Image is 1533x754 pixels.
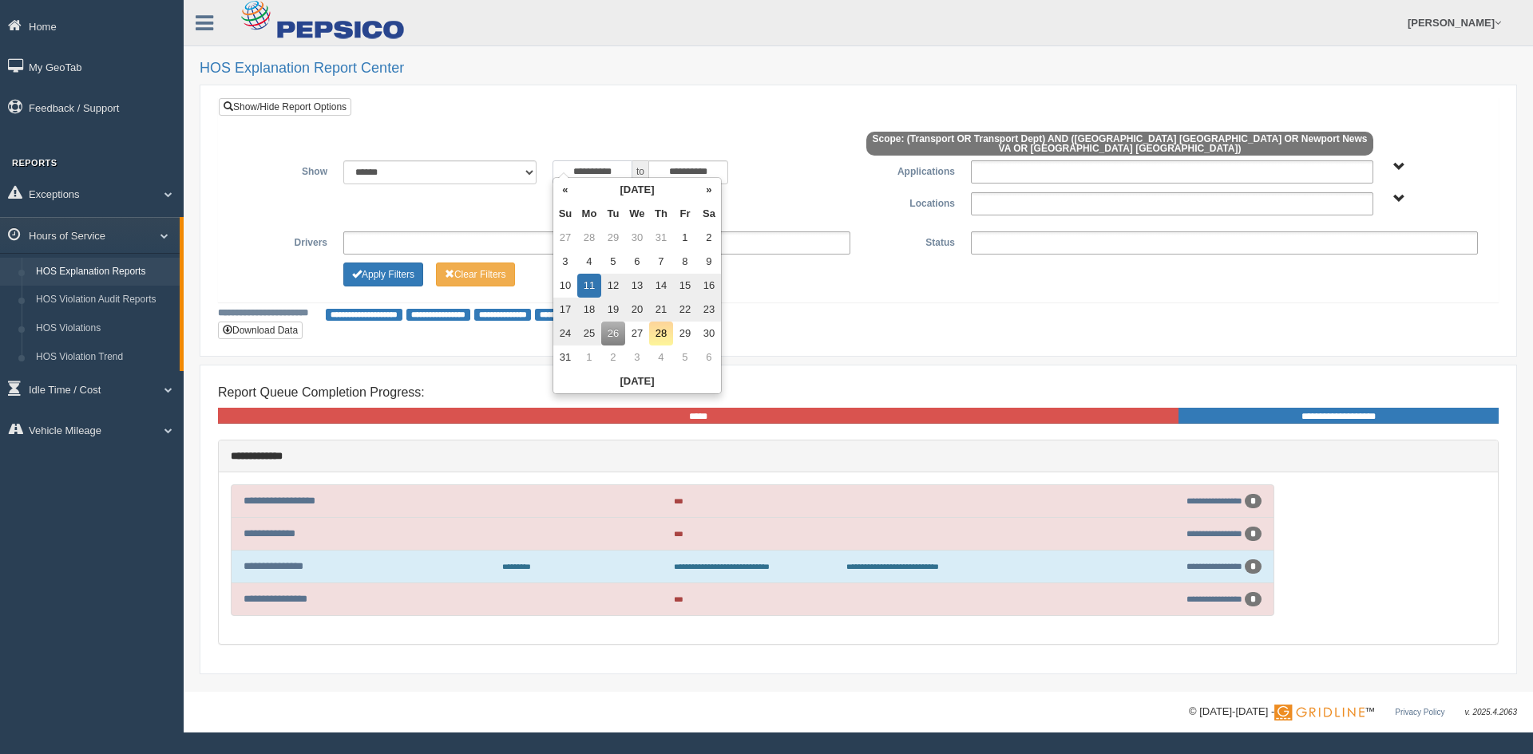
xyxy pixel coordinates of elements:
[625,226,649,250] td: 30
[601,345,625,369] td: 2
[553,250,577,274] td: 3
[673,298,697,322] td: 22
[577,298,601,322] td: 18
[601,274,625,298] td: 12
[673,274,697,298] td: 15
[577,345,601,369] td: 1
[553,345,577,369] td: 31
[577,322,601,345] td: 25
[649,345,673,369] td: 4
[625,202,649,226] th: We
[858,192,963,211] label: Locations
[632,160,648,184] span: to
[200,61,1517,77] h2: HOS Explanation Report Center
[1465,708,1517,716] span: v. 2025.4.2063
[697,226,721,250] td: 2
[673,322,697,345] td: 29
[231,231,335,251] label: Drivers
[697,274,721,298] td: 16
[601,298,625,322] td: 19
[553,274,577,298] td: 10
[219,98,351,116] a: Show/Hide Report Options
[218,385,1499,400] h4: Report Queue Completion Progress:
[577,250,601,274] td: 4
[218,322,303,339] button: Download Data
[858,160,963,180] label: Applications
[231,160,335,180] label: Show
[29,343,180,372] a: HOS Violation Trend
[625,250,649,274] td: 6
[625,322,649,345] td: 27
[697,178,721,202] th: »
[577,202,601,226] th: Mo
[553,322,577,345] td: 24
[697,298,721,322] td: 23
[601,226,625,250] td: 29
[673,250,697,274] td: 8
[673,345,697,369] td: 5
[553,369,721,393] th: [DATE]
[553,298,577,322] td: 17
[649,226,673,250] td: 31
[601,250,625,274] td: 5
[577,274,601,298] td: 11
[577,178,697,202] th: [DATE]
[553,202,577,226] th: Su
[649,322,673,345] td: 28
[866,132,1373,156] span: Scope: (Transport OR Transport Dept) AND ([GEOGRAPHIC_DATA] [GEOGRAPHIC_DATA] OR Newport News VA ...
[29,258,180,286] a: HOS Explanation Reports
[601,322,625,345] td: 26
[649,274,673,298] td: 14
[577,226,601,250] td: 28
[29,314,180,343] a: HOS Violations
[1189,704,1517,720] div: © [DATE]-[DATE] - ™
[697,250,721,274] td: 9
[625,345,649,369] td: 3
[673,226,697,250] td: 1
[625,274,649,298] td: 13
[673,202,697,226] th: Fr
[625,298,649,322] td: 20
[649,250,673,274] td: 7
[697,202,721,226] th: Sa
[343,263,423,286] button: Change Filter Options
[29,286,180,314] a: HOS Violation Audit Reports
[1274,705,1365,720] img: Gridline
[553,226,577,250] td: 27
[649,202,673,226] th: Th
[697,322,721,345] td: 30
[553,178,577,202] th: «
[649,298,673,322] td: 21
[601,202,625,226] th: Tu
[436,263,515,286] button: Change Filter Options
[1395,708,1444,716] a: Privacy Policy
[697,345,721,369] td: 6
[858,231,963,251] label: Status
